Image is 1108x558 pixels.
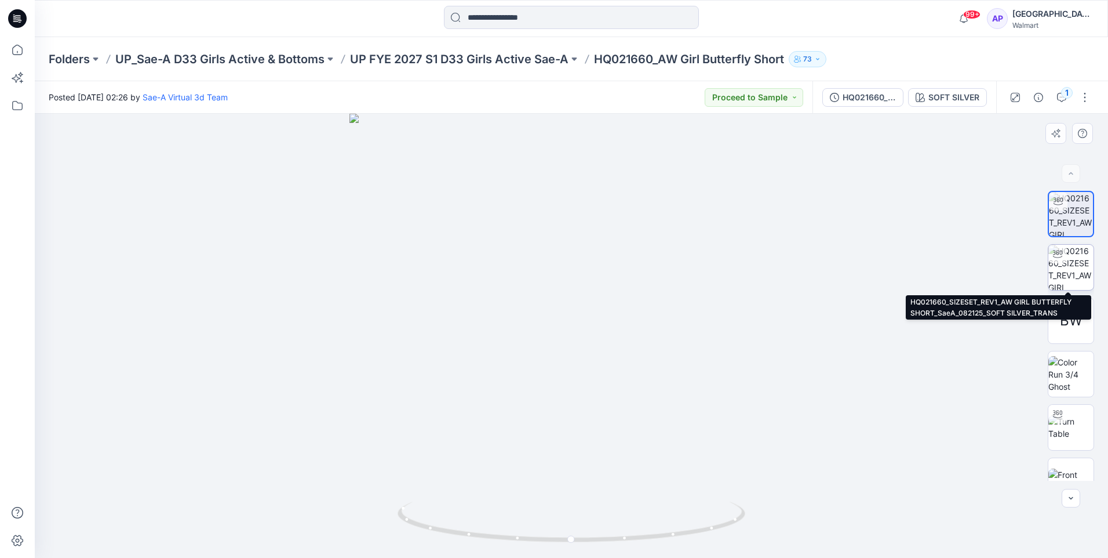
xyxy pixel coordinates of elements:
[1012,21,1094,30] div: Walmart
[987,8,1008,29] div: AP
[822,88,903,107] button: HQ021660_SIZESET_REV1_SOFT SILVER
[908,88,987,107] button: SOFT SILVER
[1012,7,1094,21] div: [GEOGRAPHIC_DATA]
[350,51,568,67] a: UP FYE 2027 S1 D33 Girls Active Sae-A
[1060,310,1083,331] span: BW
[843,91,896,104] div: HQ021660_SIZESET_REV1_SOFT SILVER
[1048,415,1094,440] img: Turn Table
[1052,88,1071,107] button: 1
[49,91,228,103] span: Posted [DATE] 02:26 by
[1048,245,1094,290] img: HQ021660_SIZESET_REV1_AW GIRL BUTTERFLY SHORT_SaeA_082125_SOFT SILVER_TRANS
[1029,88,1048,107] button: Details
[928,91,979,104] div: SOFT SILVER
[115,51,325,67] a: UP_Sae-A D33 Girls Active & Bottoms
[143,92,228,102] a: Sae-A Virtual 3d Team
[963,10,981,19] span: 99+
[49,51,90,67] a: Folders
[803,53,812,66] p: 73
[789,51,826,67] button: 73
[1049,192,1093,236] img: HQ021660_SIZESET_REV1_AW GIRL BUTTERFLY SHORT_SaeA_082125_SOFT SILVER
[1048,469,1094,493] img: Front Ghost
[1061,87,1073,99] div: 1
[1048,356,1094,393] img: Color Run 3/4 Ghost
[594,51,784,67] p: HQ021660_AW Girl Butterfly Short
